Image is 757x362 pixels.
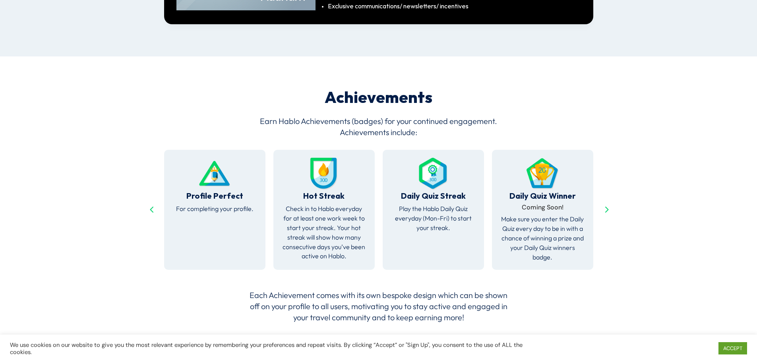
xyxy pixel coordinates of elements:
div: Earn Hablo Achievements (badges) for your continued engagement. Achievements include: [250,116,508,138]
h6: Coming Soon! [500,204,585,215]
div: Previous slide [145,203,158,216]
p: Make sure you enter the Daily Quiz every day to be in with a chance of winning a prize and your D... [500,215,585,262]
h4: Daily Quiz Streak [391,192,476,204]
h4: Daily Quiz Winner [500,192,585,204]
p: For completing your profile. [172,204,257,214]
div: We use cookies on our website to give you the most relevant experience by remembering your prefer... [10,341,526,356]
li: Exclusive communications/ newsletters/ incentives [328,2,581,12]
div: Achievements [272,89,485,108]
h4: Profile Perfect [172,192,257,204]
div: Next slide [600,203,612,216]
a: ACCEPT [718,342,747,354]
p: Check in to Hablo everyday for at least one work week to start your streak. Your hot streak will ... [281,204,367,261]
p: Play the Hablo Daily Quiz everyday (Mon-Fri) to start your streak. [391,204,476,232]
p: Each Achievement comes with its own bespoke design which can be shown off on your profile to all ... [250,290,508,323]
h4: Hot Streak [281,192,367,204]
